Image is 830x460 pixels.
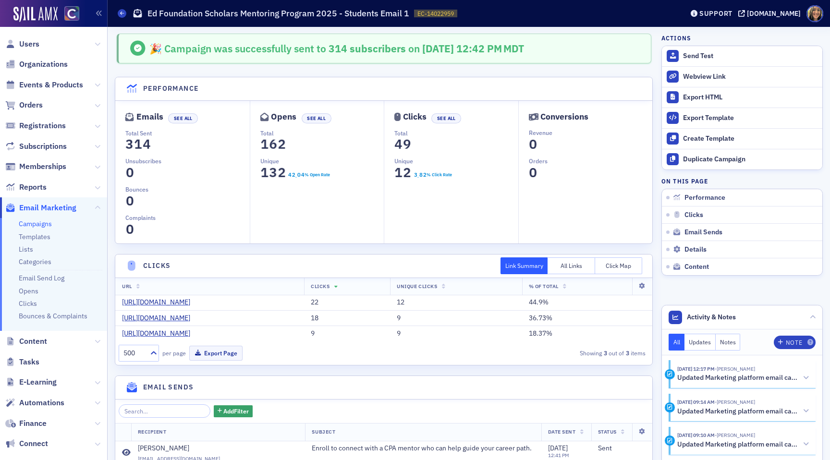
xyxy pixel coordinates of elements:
[677,365,715,372] time: 9/11/2025 12:17 PM
[401,164,414,181] span: 2
[598,428,617,435] span: Status
[548,452,569,459] time: 12:41 PM
[418,170,423,179] span: 8
[394,129,518,137] p: Total
[189,346,243,361] button: Export Page
[526,136,539,153] span: 0
[19,377,57,387] span: E-Learning
[123,348,145,358] div: 500
[19,274,64,282] a: Email Send Log
[716,334,741,351] button: Notes
[5,357,39,367] a: Tasks
[296,170,301,179] span: 0
[677,407,800,416] h5: Updated Marketing platform email campaign: Ed Foundation Scholars Mentoring Program 2025 - Studen...
[295,173,297,180] span: .
[260,139,286,150] section: 162
[19,299,37,308] a: Clicks
[602,349,609,357] strong: 3
[662,128,822,149] a: Create Template
[661,34,691,42] h4: Actions
[683,134,818,143] div: Create Template
[122,298,197,307] a: [URL][DOMAIN_NAME]
[5,438,48,449] a: Connect
[662,46,822,66] button: Send Test
[786,340,802,345] div: Note
[168,113,198,123] button: See All
[5,182,47,193] a: Reports
[125,224,134,235] section: 0
[260,157,384,165] p: Unique
[669,334,685,351] button: All
[394,167,412,178] section: 12
[683,114,818,122] div: Export Template
[747,9,801,18] div: [DOMAIN_NAME]
[677,440,800,449] h5: Updated Marketing platform email campaign: Ed Foundation Scholars Mentoring Program 2025 - Studen...
[13,7,58,22] img: SailAMX
[456,42,502,55] span: 12:42 PM
[123,221,136,238] span: 0
[414,171,427,178] section: 3.82
[123,193,136,209] span: 0
[138,428,167,435] span: Recipient
[19,245,33,254] a: Lists
[394,157,518,165] p: Unique
[683,52,818,61] div: Send Test
[275,164,288,181] span: 2
[214,405,253,417] button: AddFilter
[143,261,171,271] h4: Clicks
[529,298,646,307] div: 44.9%
[774,336,816,349] button: Note
[548,428,576,435] span: Date Sent
[125,139,151,150] section: 314
[125,129,250,137] p: Total Sent
[19,141,67,152] span: Subscriptions
[326,42,406,55] span: 314 subscribers
[5,377,57,387] a: E-Learning
[141,136,154,153] span: 4
[401,136,414,153] span: 9
[540,114,588,120] div: Conversions
[271,114,296,120] div: Opens
[5,39,39,49] a: Users
[300,170,305,179] span: 4
[143,382,194,392] h4: Email Sends
[715,399,755,405] span: Lauren Standiford
[19,336,47,347] span: Content
[5,121,66,131] a: Registrations
[684,194,725,202] span: Performance
[138,444,189,453] div: [PERSON_NAME]
[260,129,384,137] p: Total
[5,161,66,172] a: Memberships
[311,298,383,307] div: 22
[662,108,822,128] a: Export Template
[683,155,818,164] div: Duplicate Campaign
[715,365,755,372] span: Lauren Standiford
[548,444,568,452] span: [DATE]
[5,203,76,213] a: Email Marketing
[288,171,305,178] section: 42.04
[19,312,87,320] a: Bounces & Complaints
[122,314,197,323] a: [URL][DOMAIN_NAME]
[5,59,68,70] a: Organizations
[5,100,43,110] a: Orders
[260,167,286,178] section: 132
[305,171,330,178] div: % Open Rate
[311,283,330,290] span: Clicks
[19,232,50,241] a: Templates
[5,80,83,90] a: Events & Products
[403,114,427,120] div: Clicks
[5,336,47,347] a: Content
[223,407,249,415] span: Add Filter
[143,84,198,94] h4: Performance
[125,167,134,178] section: 0
[677,432,715,438] time: 9/11/2025 09:10 AM
[684,211,703,219] span: Clicks
[162,349,186,357] label: per page
[529,157,653,165] p: Orders
[125,213,250,222] p: Complaints
[19,398,64,408] span: Automations
[665,436,675,446] div: Activity
[397,329,515,338] div: 9
[738,10,804,17] button: [DOMAIN_NAME]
